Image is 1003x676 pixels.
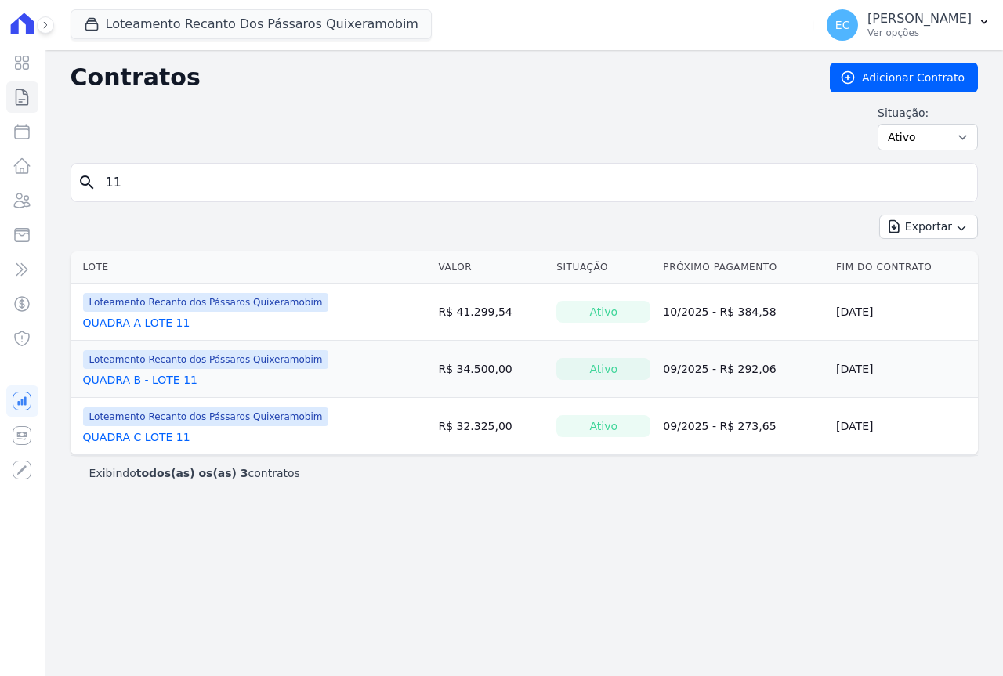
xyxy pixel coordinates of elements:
[556,358,650,380] div: Ativo
[663,420,776,432] a: 09/2025 - R$ 273,65
[83,372,197,388] a: QUADRA B - LOTE 11
[89,465,300,481] p: Exibindo contratos
[432,251,550,284] th: Valor
[432,398,550,455] td: R$ 32.325,00
[432,284,550,341] td: R$ 41.299,54
[83,429,190,445] a: QUADRA C LOTE 11
[83,315,190,331] a: QUADRA A LOTE 11
[867,11,972,27] p: [PERSON_NAME]
[71,63,805,92] h2: Contratos
[83,350,329,369] span: Loteamento Recanto dos Pássaros Quixeramobim
[78,173,96,192] i: search
[879,215,978,239] button: Exportar
[830,341,978,398] td: [DATE]
[663,363,776,375] a: 09/2025 - R$ 292,06
[71,251,433,284] th: Lote
[71,9,432,39] button: Loteamento Recanto Dos Pássaros Quixeramobim
[83,407,329,426] span: Loteamento Recanto dos Pássaros Quixeramobim
[556,415,650,437] div: Ativo
[830,63,978,92] a: Adicionar Contrato
[550,251,657,284] th: Situação
[657,251,830,284] th: Próximo Pagamento
[432,341,550,398] td: R$ 34.500,00
[814,3,1003,47] button: EC [PERSON_NAME] Ver opções
[663,305,776,318] a: 10/2025 - R$ 384,58
[136,467,248,479] b: todos(as) os(as) 3
[835,20,850,31] span: EC
[867,27,972,39] p: Ver opções
[830,284,978,341] td: [DATE]
[96,167,971,198] input: Buscar por nome do lote
[830,251,978,284] th: Fim do Contrato
[830,398,978,455] td: [DATE]
[556,301,650,323] div: Ativo
[878,105,978,121] label: Situação:
[83,293,329,312] span: Loteamento Recanto dos Pássaros Quixeramobim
